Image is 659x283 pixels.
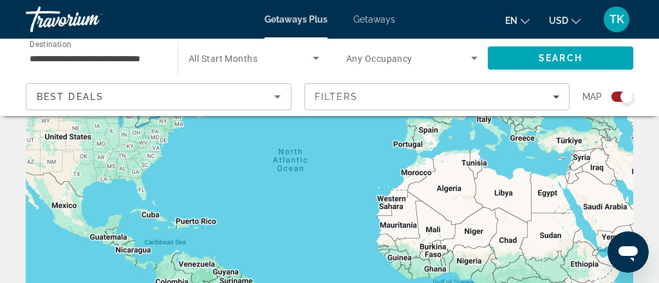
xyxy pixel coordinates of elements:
button: User Menu [600,6,633,33]
span: Filters [315,92,358,102]
span: Search [539,53,582,63]
a: Getaways Plus [265,14,328,24]
mat-select: Sort by [37,89,281,104]
a: Travorium [26,3,154,36]
a: Getaways [353,14,395,24]
input: Select destination [30,51,161,66]
span: en [505,15,517,26]
button: Change language [505,11,530,30]
span: TK [609,13,624,26]
button: Filters [304,83,570,110]
iframe: Button to launch messaging window [608,231,649,273]
span: Any Occupancy [346,54,413,64]
span: All Start Months [189,54,257,64]
span: Best Deals [37,92,104,102]
button: Search [488,46,633,70]
button: Change currency [549,11,580,30]
span: USD [549,15,568,26]
span: Map [582,88,602,106]
span: Destination [30,39,71,48]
